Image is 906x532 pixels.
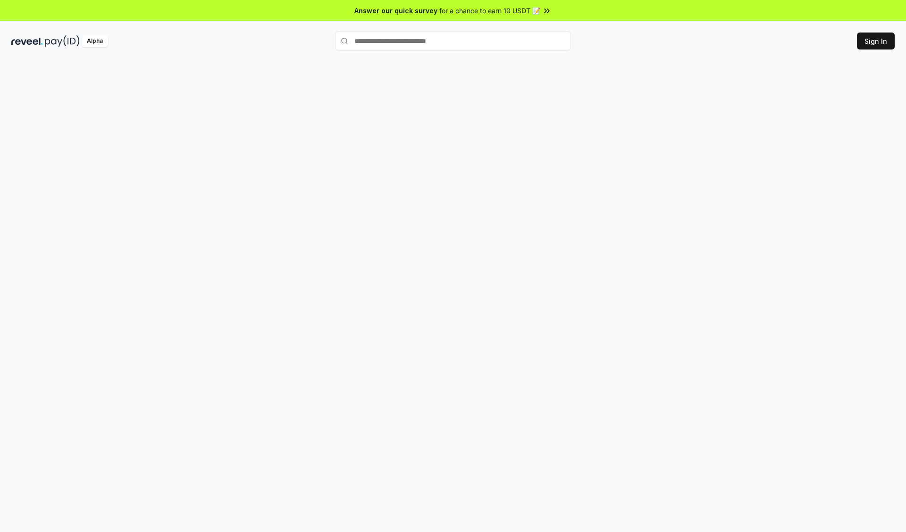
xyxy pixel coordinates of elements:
button: Sign In [857,33,895,49]
img: reveel_dark [11,35,43,47]
div: Alpha [82,35,108,47]
img: pay_id [45,35,80,47]
span: Answer our quick survey [354,6,437,16]
span: for a chance to earn 10 USDT 📝 [439,6,540,16]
